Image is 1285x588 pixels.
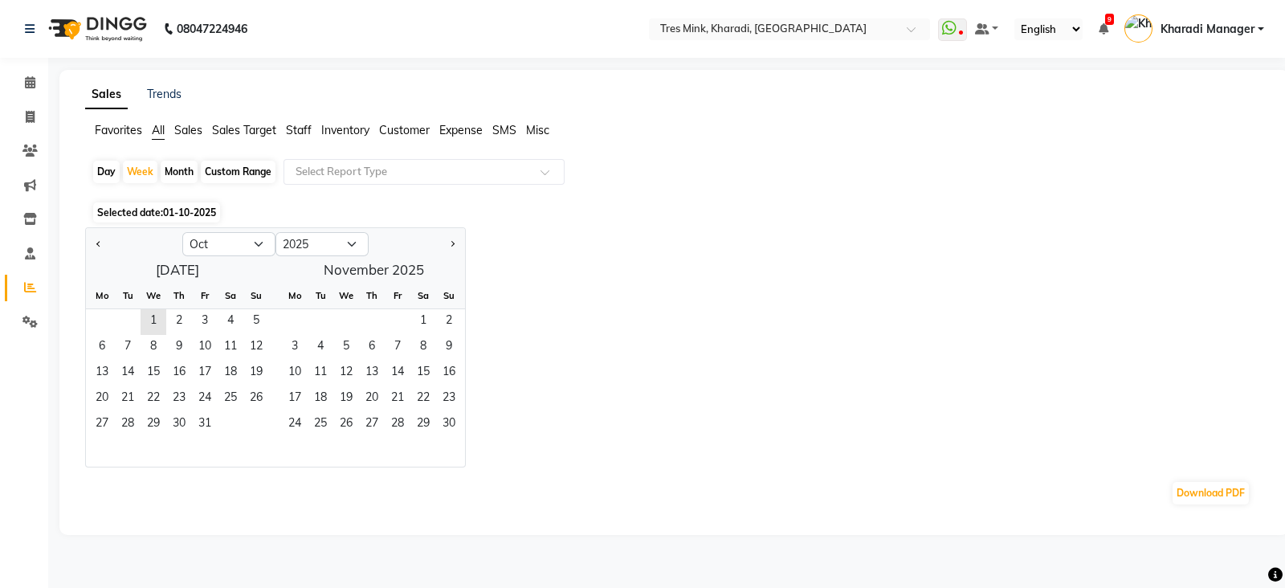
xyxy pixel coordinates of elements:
[89,283,115,308] div: Mo
[436,361,462,386] span: 16
[282,361,308,386] span: 10
[123,161,157,183] div: Week
[308,361,333,386] div: Tuesday, November 11, 2025
[282,386,308,412] span: 17
[321,123,369,137] span: Inventory
[89,335,115,361] span: 6
[436,283,462,308] div: Su
[410,309,436,335] div: Saturday, November 1, 2025
[89,335,115,361] div: Monday, October 6, 2025
[243,361,269,386] span: 19
[174,123,202,137] span: Sales
[410,386,436,412] span: 22
[410,412,436,438] div: Saturday, November 29, 2025
[115,412,141,438] div: Tuesday, October 28, 2025
[286,123,312,137] span: Staff
[359,361,385,386] div: Thursday, November 13, 2025
[166,309,192,335] div: Thursday, October 2, 2025
[166,386,192,412] div: Thursday, October 23, 2025
[385,361,410,386] div: Friday, November 14, 2025
[282,283,308,308] div: Mo
[192,361,218,386] span: 17
[410,412,436,438] span: 29
[526,123,549,137] span: Misc
[218,335,243,361] span: 11
[89,412,115,438] span: 27
[359,335,385,361] span: 6
[218,309,243,335] span: 4
[141,361,166,386] span: 15
[385,335,410,361] div: Friday, November 7, 2025
[308,335,333,361] div: Tuesday, November 4, 2025
[92,231,105,257] button: Previous month
[385,386,410,412] div: Friday, November 21, 2025
[410,283,436,308] div: Sa
[115,361,141,386] div: Tuesday, October 14, 2025
[436,361,462,386] div: Sunday, November 16, 2025
[163,206,216,218] span: 01-10-2025
[410,335,436,361] div: Saturday, November 8, 2025
[115,361,141,386] span: 14
[359,386,385,412] span: 20
[308,386,333,412] span: 18
[147,87,182,101] a: Trends
[436,335,462,361] span: 9
[1161,21,1254,38] span: Kharadi Manager
[192,309,218,335] div: Friday, October 3, 2025
[333,412,359,438] span: 26
[115,386,141,412] span: 21
[410,335,436,361] span: 8
[93,202,220,223] span: Selected date:
[333,412,359,438] div: Wednesday, November 26, 2025
[385,335,410,361] span: 7
[93,161,120,183] div: Day
[152,123,165,137] span: All
[41,6,151,51] img: logo
[243,386,269,412] div: Sunday, October 26, 2025
[333,386,359,412] span: 19
[192,386,218,412] span: 24
[446,231,459,257] button: Next month
[410,361,436,386] span: 15
[333,361,359,386] span: 12
[243,309,269,335] div: Sunday, October 5, 2025
[282,335,308,361] div: Monday, November 3, 2025
[141,309,166,335] span: 1
[218,386,243,412] div: Saturday, October 25, 2025
[141,412,166,438] div: Wednesday, October 29, 2025
[436,335,462,361] div: Sunday, November 9, 2025
[410,361,436,386] div: Saturday, November 15, 2025
[308,283,333,308] div: Tu
[1099,22,1108,36] a: 9
[212,123,276,137] span: Sales Target
[89,361,115,386] div: Monday, October 13, 2025
[115,412,141,438] span: 28
[385,361,410,386] span: 14
[439,123,483,137] span: Expense
[379,123,430,137] span: Customer
[166,335,192,361] span: 9
[201,161,275,183] div: Custom Range
[218,309,243,335] div: Saturday, October 4, 2025
[115,335,141,361] div: Tuesday, October 7, 2025
[333,335,359,361] span: 5
[218,386,243,412] span: 25
[218,361,243,386] div: Saturday, October 18, 2025
[359,361,385,386] span: 13
[282,361,308,386] div: Monday, November 10, 2025
[141,335,166,361] span: 8
[141,361,166,386] div: Wednesday, October 15, 2025
[436,386,462,412] div: Sunday, November 23, 2025
[436,412,462,438] span: 30
[192,361,218,386] div: Friday, October 17, 2025
[166,361,192,386] span: 16
[192,386,218,412] div: Friday, October 24, 2025
[1124,14,1152,43] img: Kharadi Manager
[385,412,410,438] div: Friday, November 28, 2025
[182,232,275,256] select: Select month
[166,335,192,361] div: Thursday, October 9, 2025
[115,386,141,412] div: Tuesday, October 21, 2025
[359,386,385,412] div: Thursday, November 20, 2025
[436,309,462,335] div: Sunday, November 2, 2025
[308,386,333,412] div: Tuesday, November 18, 2025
